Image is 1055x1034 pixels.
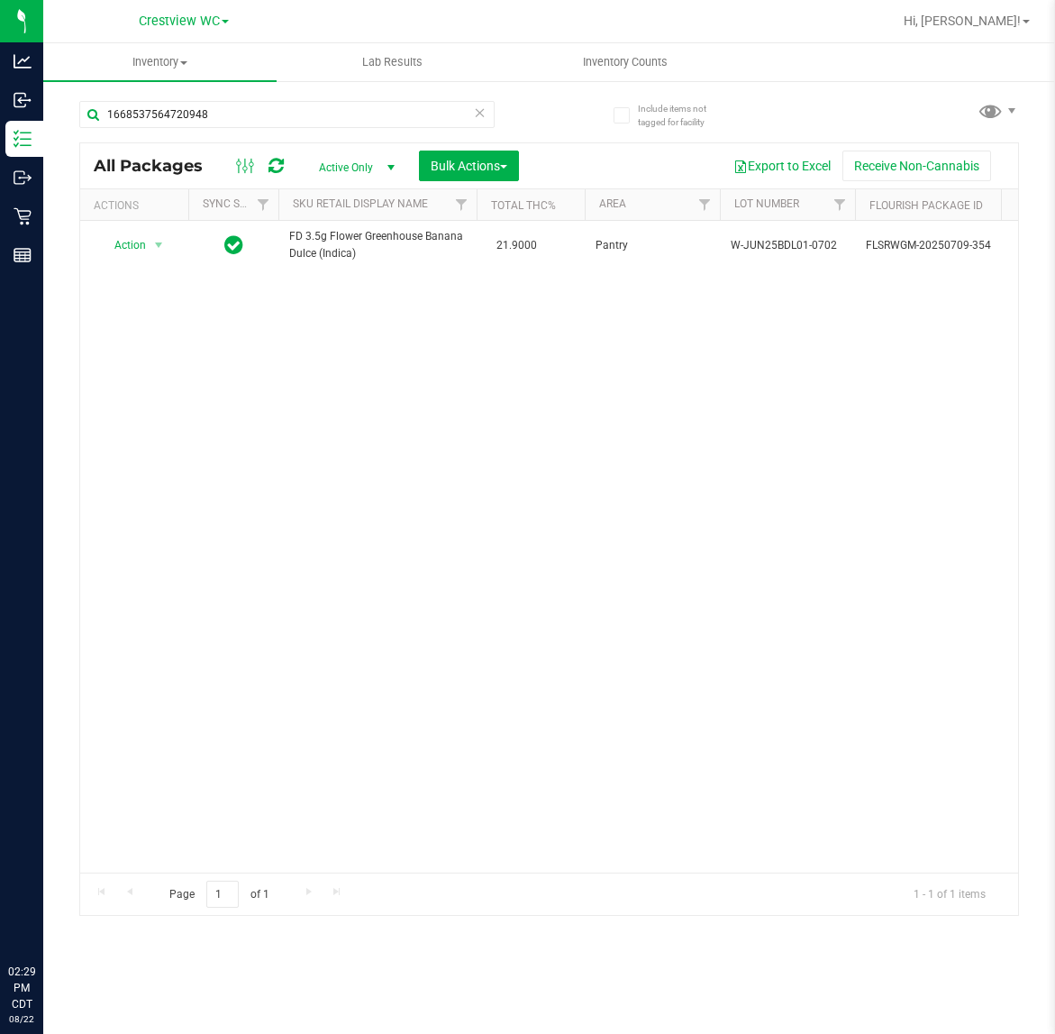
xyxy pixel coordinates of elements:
a: Lot Number [734,197,799,210]
a: Total THC% [491,199,556,212]
span: W-JUN25BDL01-0702 [731,237,844,254]
span: Pantry [596,237,709,254]
span: 1 - 1 of 1 items [899,881,1000,908]
inline-svg: Inventory [14,130,32,148]
p: 02:29 PM CDT [8,964,35,1012]
span: Bulk Actions [431,159,507,173]
span: Include items not tagged for facility [638,102,728,129]
a: Filter [825,189,855,220]
span: 21.9000 [487,233,546,259]
a: SKU Retail Display Name [293,197,428,210]
button: Export to Excel [722,151,842,181]
inline-svg: Analytics [14,52,32,70]
span: Lab Results [338,54,447,70]
span: Inventory Counts [559,54,692,70]
inline-svg: Inbound [14,91,32,109]
span: FD 3.5g Flower Greenhouse Banana Dulce (Indica) [289,228,466,262]
span: Action [98,233,147,258]
a: Area [599,197,626,210]
span: All Packages [94,156,221,176]
span: select [148,233,170,258]
input: 1 [206,881,239,909]
input: Search Package ID, Item Name, SKU, Lot or Part Number... [79,101,495,128]
span: Page of 1 [154,881,284,909]
span: In Sync [224,233,243,258]
a: Filter [249,189,278,220]
span: Crestview WC [139,14,220,29]
span: Hi, [PERSON_NAME]! [904,14,1021,28]
span: FLSRWGM-20250709-354 [866,237,1042,254]
span: Clear [474,101,487,124]
span: Inventory [43,54,277,70]
a: Filter [447,189,477,220]
a: Sync Status [203,197,272,210]
inline-svg: Retail [14,207,32,225]
inline-svg: Outbound [14,169,32,187]
a: Inventory [43,43,277,81]
a: Filter [690,189,720,220]
p: 08/22 [8,1012,35,1026]
div: Actions [94,199,181,212]
a: Lab Results [277,43,510,81]
iframe: Resource center [18,890,72,944]
a: Flourish Package ID [869,199,983,212]
inline-svg: Reports [14,246,32,264]
button: Receive Non-Cannabis [842,151,991,181]
button: Bulk Actions [419,151,519,181]
a: Inventory Counts [509,43,742,81]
